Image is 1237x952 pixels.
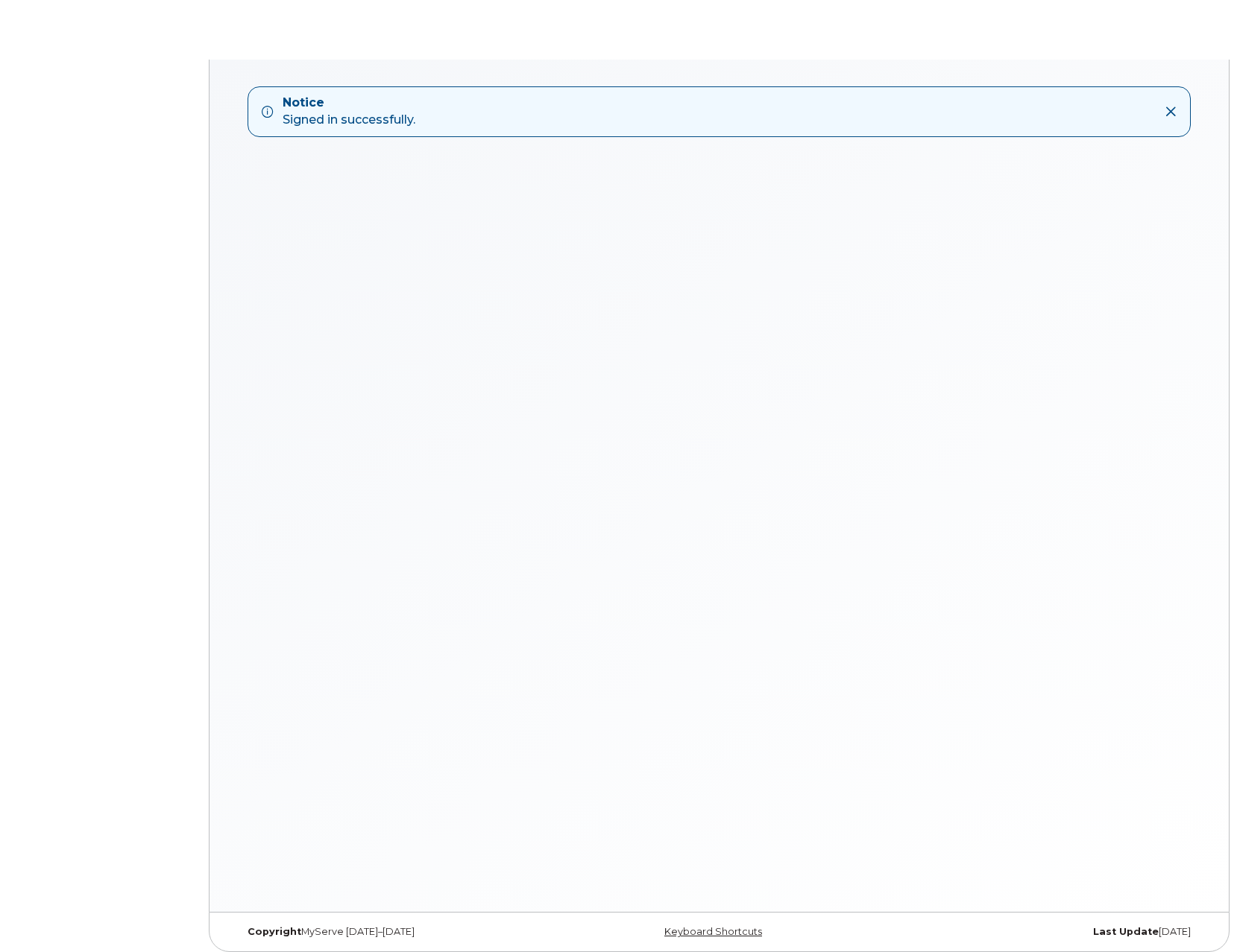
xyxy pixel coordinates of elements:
strong: Copyright [248,926,301,937]
div: MyServe [DATE]–[DATE] [236,926,558,938]
div: [DATE] [880,926,1202,938]
a: Keyboard Shortcuts [664,926,762,937]
strong: Last Update [1093,926,1159,937]
div: Signed in successfully. [283,95,415,129]
strong: Notice [283,95,415,112]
